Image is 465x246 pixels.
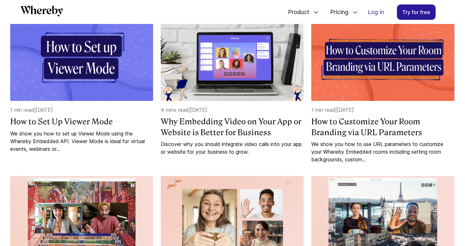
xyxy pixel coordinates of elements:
a: Log in [363,5,389,19]
p: 4 mins read | [DATE] [161,106,304,114]
span: Pricing [324,2,350,23]
a: We show you how to use URL parameters to customize your Whereby Embedded rooms including setting ... [311,140,454,163]
a: How to Customize Your Room Branding via URL Parameters [311,116,454,138]
span: Product [282,2,311,23]
a: Try for free [397,4,436,20]
p: 1 min read | [DATE] [311,106,454,114]
a: Why Embedding Video on Your App or Website is Better for Business [161,116,304,138]
a: We show you how to set up Viewer Mode using the Whereby Embedded API. Viewer Mode is ideal for vi... [10,130,153,153]
a: Discover why you should integrate video calls into your app or website for your business to grow. [161,140,304,156]
p: 1 min read | [DATE] [10,106,153,114]
a: How to Set Up Viewer Mode [10,116,153,127]
svg: Whereby [20,5,63,16]
a: Whereby [20,5,63,19]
